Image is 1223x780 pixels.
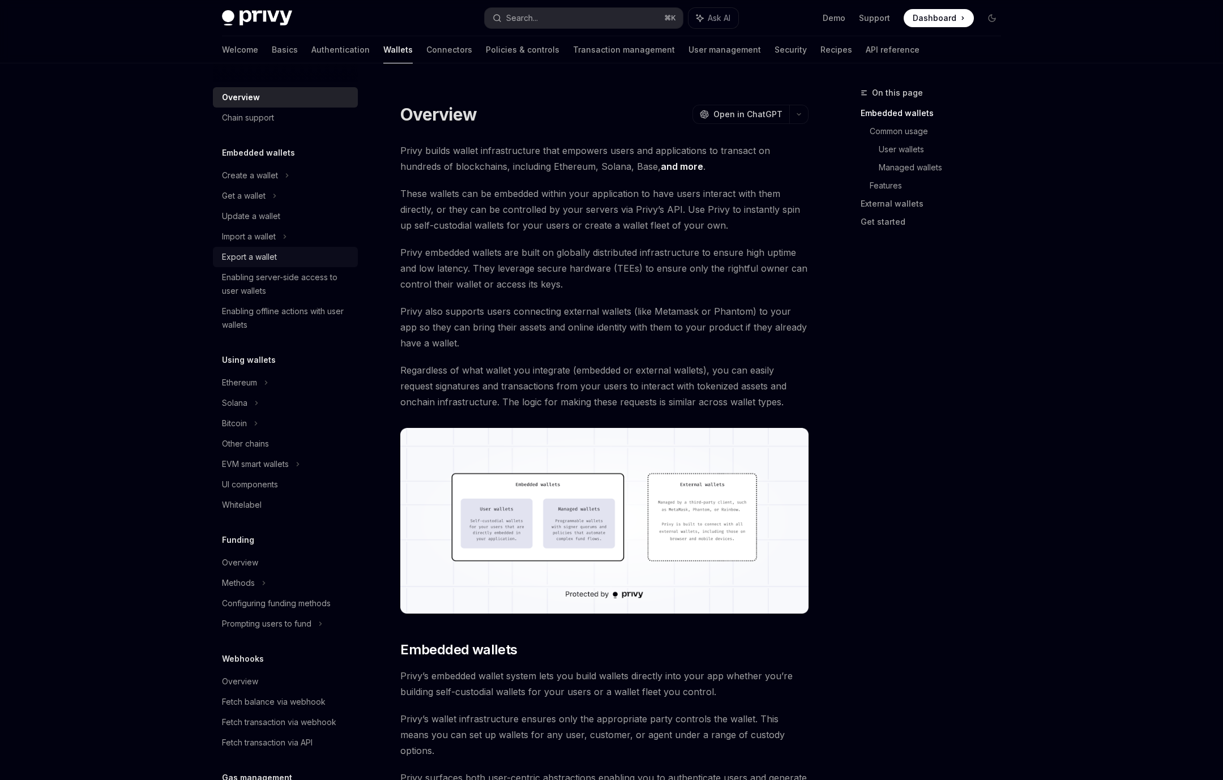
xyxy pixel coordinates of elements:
[872,86,923,100] span: On this page
[222,457,289,471] div: EVM smart wallets
[222,353,276,367] h5: Using wallets
[213,87,358,108] a: Overview
[485,8,683,28] button: Search...⌘K
[713,109,782,120] span: Open in ChatGPT
[689,8,738,28] button: Ask AI
[222,146,295,160] h5: Embedded wallets
[213,108,358,128] a: Chain support
[222,437,269,451] div: Other chains
[879,140,1010,158] a: User wallets
[689,36,761,63] a: User management
[222,675,258,688] div: Overview
[222,617,311,631] div: Prompting users to fund
[222,271,351,298] div: Enabling server-side access to user wallets
[222,376,257,389] div: Ethereum
[870,177,1010,195] a: Features
[400,668,809,700] span: Privy’s embedded wallet system lets you build wallets directly into your app whether you’re build...
[573,36,675,63] a: Transaction management
[213,301,358,335] a: Enabling offline actions with user wallets
[222,209,280,223] div: Update a wallet
[861,213,1010,231] a: Get started
[708,12,730,24] span: Ask AI
[213,671,358,692] a: Overview
[861,195,1010,213] a: External wallets
[213,552,358,573] a: Overview
[213,732,358,753] a: Fetch transaction via API
[870,122,1010,140] a: Common usage
[213,593,358,614] a: Configuring funding methods
[400,186,809,233] span: These wallets can be embedded within your application to have users interact with them directly, ...
[213,692,358,712] a: Fetch balance via webhook
[983,9,1001,27] button: Toggle dark mode
[213,474,358,495] a: UI components
[213,267,358,301] a: Enabling server-side access to user wallets
[859,12,890,24] a: Support
[913,12,956,24] span: Dashboard
[400,711,809,758] span: Privy’s wallet infrastructure ensures only the appropriate party controls the wallet. This means ...
[222,715,336,729] div: Fetch transaction via webhook
[383,36,413,63] a: Wallets
[400,303,809,351] span: Privy also supports users connecting external wallets (like Metamask or Phantom) to your app so t...
[823,12,845,24] a: Demo
[222,230,276,243] div: Import a wallet
[222,10,292,26] img: dark logo
[904,9,974,27] a: Dashboard
[661,161,703,173] a: and more
[222,533,254,547] h5: Funding
[311,36,370,63] a: Authentication
[213,495,358,515] a: Whitelabel
[400,245,809,292] span: Privy embedded wallets are built on globally distributed infrastructure to ensure high uptime and...
[879,158,1010,177] a: Managed wallets
[222,695,326,709] div: Fetch balance via webhook
[222,111,274,125] div: Chain support
[213,434,358,454] a: Other chains
[222,417,247,430] div: Bitcoin
[272,36,298,63] a: Basics
[866,36,920,63] a: API reference
[400,641,517,659] span: Embedded wallets
[222,556,258,569] div: Overview
[222,36,258,63] a: Welcome
[222,250,277,264] div: Export a wallet
[426,36,472,63] a: Connectors
[222,652,264,666] h5: Webhooks
[775,36,807,63] a: Security
[222,576,255,590] div: Methods
[222,305,351,332] div: Enabling offline actions with user wallets
[213,712,358,732] a: Fetch transaction via webhook
[222,478,278,491] div: UI components
[222,498,262,512] div: Whitelabel
[664,14,676,23] span: ⌘ K
[506,11,538,25] div: Search...
[400,104,477,125] h1: Overview
[222,736,313,749] div: Fetch transaction via API
[400,362,809,410] span: Regardless of what wallet you integrate (embedded or external wallets), you can easily request si...
[400,428,809,614] img: images/walletoverview.png
[486,36,559,63] a: Policies & controls
[222,169,278,182] div: Create a wallet
[222,396,247,410] div: Solana
[222,189,266,203] div: Get a wallet
[222,91,260,104] div: Overview
[861,104,1010,122] a: Embedded wallets
[213,247,358,267] a: Export a wallet
[692,105,789,124] button: Open in ChatGPT
[222,597,331,610] div: Configuring funding methods
[400,143,809,174] span: Privy builds wallet infrastructure that empowers users and applications to transact on hundreds o...
[820,36,852,63] a: Recipes
[213,206,358,226] a: Update a wallet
